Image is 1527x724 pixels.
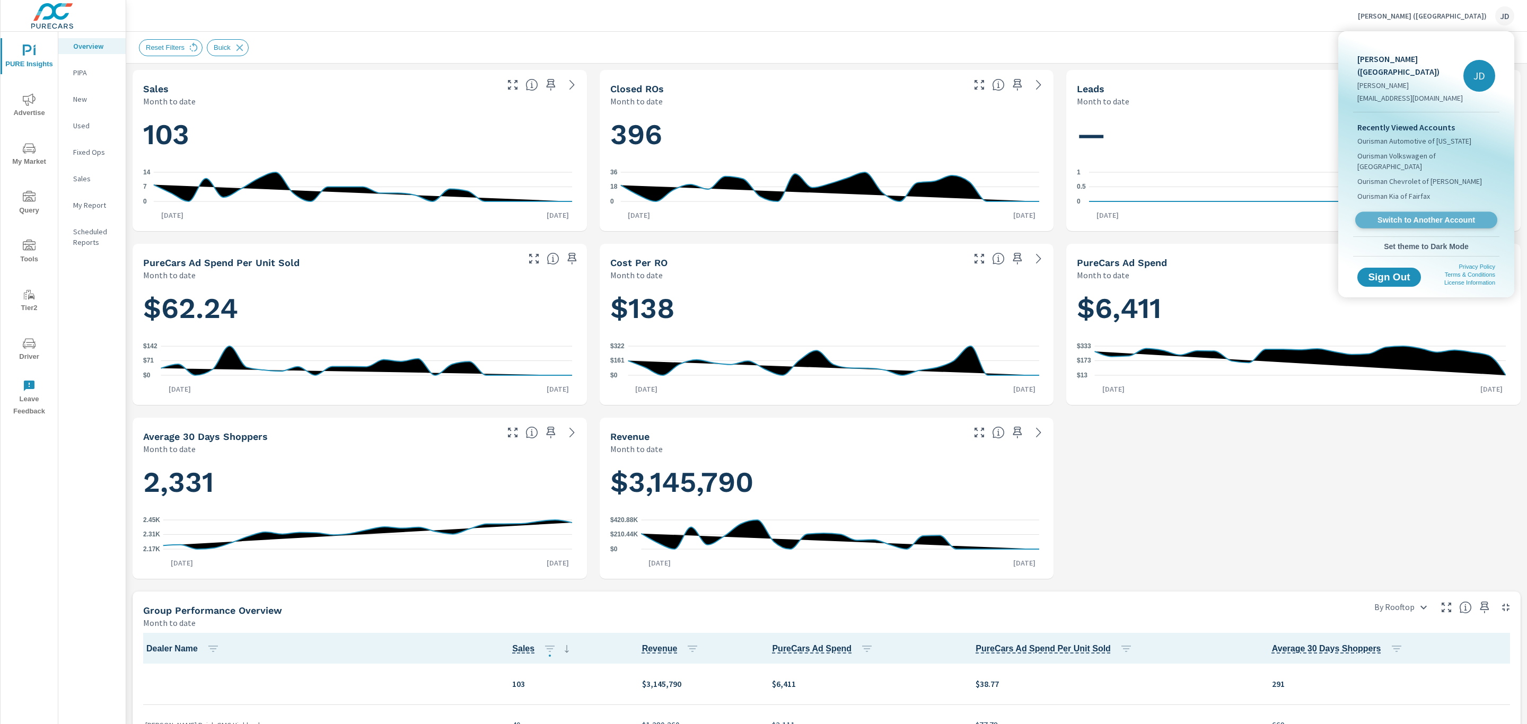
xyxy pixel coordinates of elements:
div: JD [1463,60,1495,92]
a: License Information [1444,279,1495,286]
span: Ourisman Volkswagen of [GEOGRAPHIC_DATA] [1357,151,1495,172]
p: [PERSON_NAME] ([GEOGRAPHIC_DATA]) [1357,52,1463,78]
p: [EMAIL_ADDRESS][DOMAIN_NAME] [1357,93,1463,103]
span: Sign Out [1366,272,1412,282]
span: Ourisman Chevrolet of [PERSON_NAME] [1357,176,1482,187]
button: Set theme to Dark Mode [1353,237,1499,256]
button: Sign Out [1357,268,1421,287]
a: Terms & Conditions [1445,271,1495,278]
span: Set theme to Dark Mode [1357,242,1495,251]
a: Switch to Another Account [1355,212,1497,228]
span: Switch to Another Account [1361,215,1491,225]
span: Ourisman Kia of Fairfax [1357,191,1430,201]
a: Privacy Policy [1459,263,1495,270]
span: Ourisman Automotive of [US_STATE] [1357,136,1471,146]
p: Recently Viewed Accounts [1357,121,1495,134]
p: [PERSON_NAME] [1357,80,1463,91]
